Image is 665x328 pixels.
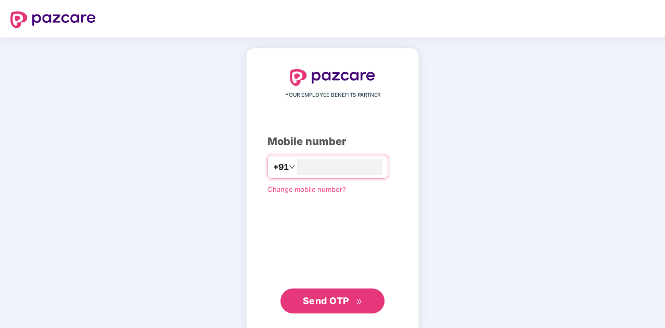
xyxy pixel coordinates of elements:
span: down [289,164,295,170]
span: YOUR EMPLOYEE BENEFITS PARTNER [285,91,380,99]
span: +91 [273,161,289,174]
a: Change mobile number? [267,185,346,193]
span: double-right [356,298,363,305]
img: logo [10,11,96,28]
img: logo [290,69,375,86]
div: Mobile number [267,134,398,150]
span: Send OTP [303,295,349,306]
button: Send OTPdouble-right [280,288,385,313]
